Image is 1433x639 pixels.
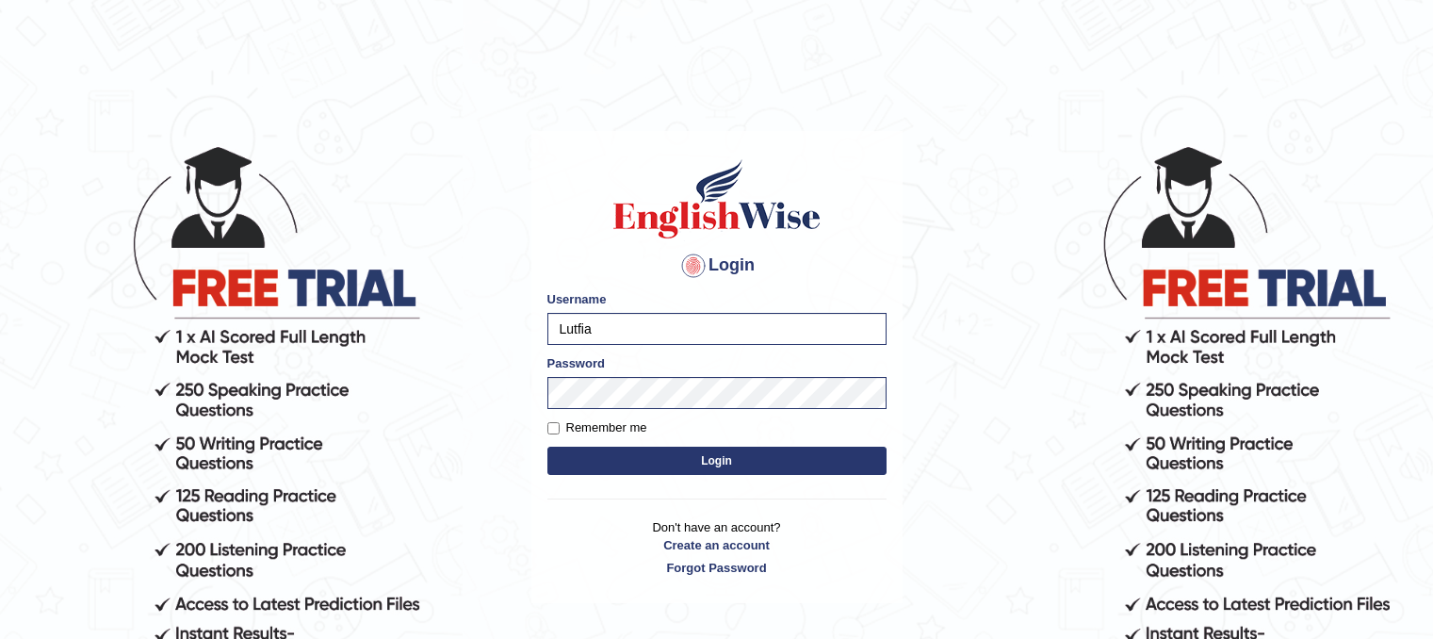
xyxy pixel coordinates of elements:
img: Logo of English Wise sign in for intelligent practice with AI [610,156,824,241]
a: Forgot Password [547,559,887,577]
a: Create an account [547,536,887,554]
h4: Login [547,251,887,281]
button: Login [547,447,887,475]
input: Remember me [547,422,560,434]
label: Remember me [547,418,647,437]
label: Password [547,354,605,372]
p: Don't have an account? [547,518,887,577]
label: Username [547,290,607,308]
